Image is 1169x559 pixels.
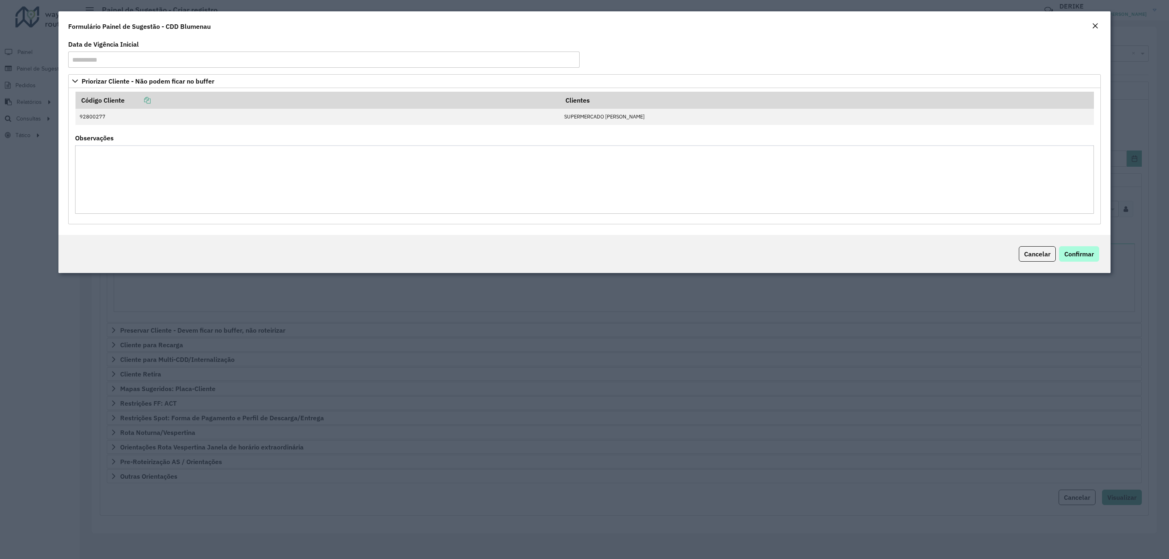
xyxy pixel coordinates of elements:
[560,92,1094,109] th: Clientes
[1089,21,1101,32] button: Close
[82,78,214,84] span: Priorizar Cliente - Não podem ficar no buffer
[1059,246,1099,262] button: Confirmar
[1024,250,1050,258] span: Cancelar
[68,21,211,31] h4: Formulário Painel de Sugestão - CDD Blumenau
[1092,23,1098,29] em: Fechar
[75,133,114,143] label: Observações
[75,92,560,109] th: Código Cliente
[68,74,1101,88] a: Priorizar Cliente - Não podem ficar no buffer
[560,109,1094,125] td: SUPERMERCADO [PERSON_NAME]
[1019,246,1056,262] button: Cancelar
[1064,250,1094,258] span: Confirmar
[125,96,151,104] a: Copiar
[68,88,1101,224] div: Priorizar Cliente - Não podem ficar no buffer
[75,109,560,125] td: 92800277
[68,39,139,49] label: Data de Vigência Inicial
